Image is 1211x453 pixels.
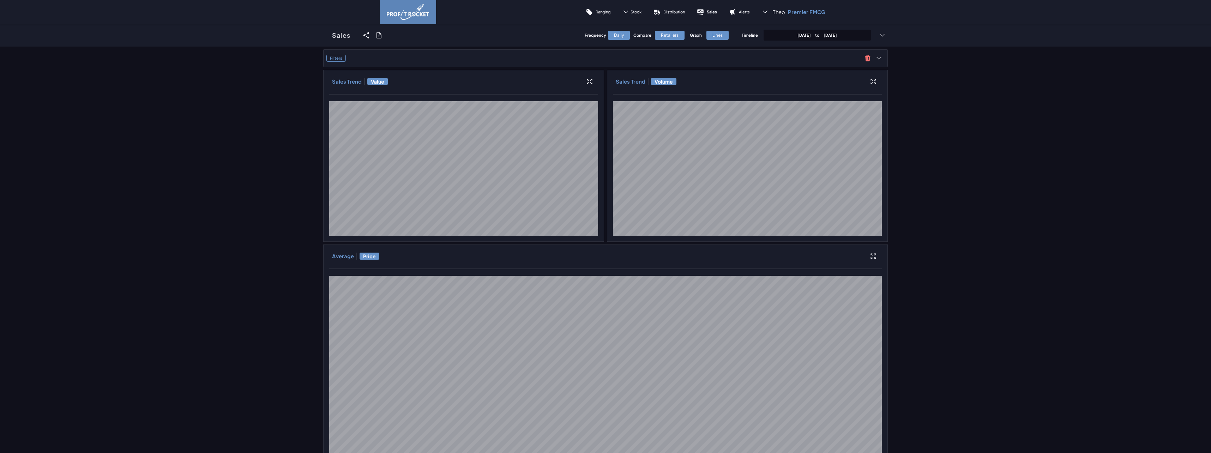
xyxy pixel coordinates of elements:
h4: Frequency [585,32,604,38]
h3: Average [332,253,354,260]
p: Distribution [663,9,685,14]
h3: Sales Trend [616,78,645,85]
div: Lines [706,31,729,40]
span: Price [360,253,379,260]
span: Theo [773,8,785,16]
a: Distribution [647,4,691,20]
div: Daily [608,31,630,40]
div: Retailers [655,31,685,40]
p: [DATE] [DATE] [797,32,837,38]
h4: Graph [690,32,703,38]
a: Alerts [723,4,756,20]
span: Volume [651,78,676,85]
p: Premier FMCG [788,8,825,16]
a: Sales [323,24,359,47]
span: Stock [631,9,641,14]
a: Sales [691,4,723,20]
a: Ranging [580,4,616,20]
img: image [387,4,429,20]
p: Sales [707,9,717,14]
h4: Timeline [742,32,758,38]
h4: Compare [633,32,651,38]
h3: Sales Trend [332,78,362,85]
p: Alerts [739,9,750,14]
span: to [811,32,824,37]
p: Ranging [596,9,610,14]
span: Value [367,78,388,85]
h3: Filters [326,55,346,62]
